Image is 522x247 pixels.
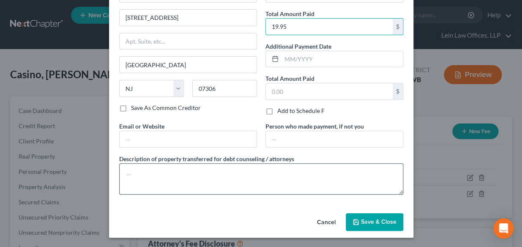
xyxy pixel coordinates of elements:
[120,131,257,147] input: --
[120,33,257,49] input: Apt, Suite, etc...
[361,218,396,225] span: Save & Close
[265,74,314,83] label: Total Amount Paid
[277,107,325,115] label: Add to Schedule F
[346,213,403,231] button: Save & Close
[120,57,257,73] input: Enter city...
[131,104,201,112] label: Save As Common Creditor
[119,122,164,131] label: Email or Website
[119,154,294,163] label: Description of property transferred for debt counseling / attorneys
[393,19,403,35] div: $
[265,9,314,18] label: Total Amount Paid
[266,83,393,99] input: 0.00
[120,10,257,26] input: Enter address...
[265,122,364,131] label: Person who made payment, if not you
[192,80,257,97] input: Enter zip...
[266,19,393,35] input: 0.00
[310,214,342,231] button: Cancel
[393,83,403,99] div: $
[265,42,331,51] label: Additional Payment Date
[281,51,403,67] input: MM/YYYY
[266,131,403,147] input: --
[493,218,514,239] div: Open Intercom Messenger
